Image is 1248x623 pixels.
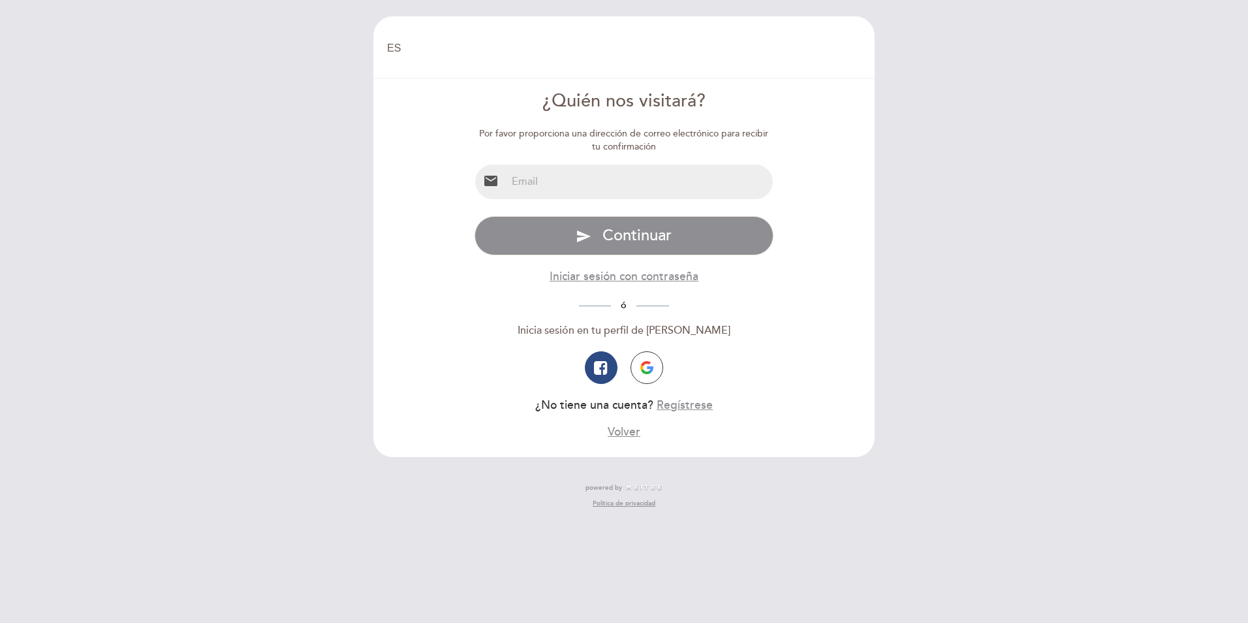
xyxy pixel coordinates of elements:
i: email [483,173,499,189]
input: Email [507,165,773,199]
span: powered by [585,483,622,492]
div: Inicia sesión en tu perfil de [PERSON_NAME] [475,323,774,338]
a: powered by [585,483,663,492]
div: Por favor proporciona una dirección de correo electrónico para recibir tu confirmación [475,127,774,153]
i: send [576,229,591,244]
button: Regístrese [657,397,713,413]
span: ¿No tiene una cuenta? [535,398,653,412]
img: MEITRE [625,485,663,491]
button: send Continuar [475,216,774,255]
button: Volver [608,424,640,440]
div: ¿Quién nos visitará? [475,89,774,114]
button: Iniciar sesión con contraseña [550,268,698,285]
span: ó [611,300,636,311]
span: Continuar [602,226,672,245]
a: Política de privacidad [593,499,655,508]
img: icon-google.png [640,361,653,374]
